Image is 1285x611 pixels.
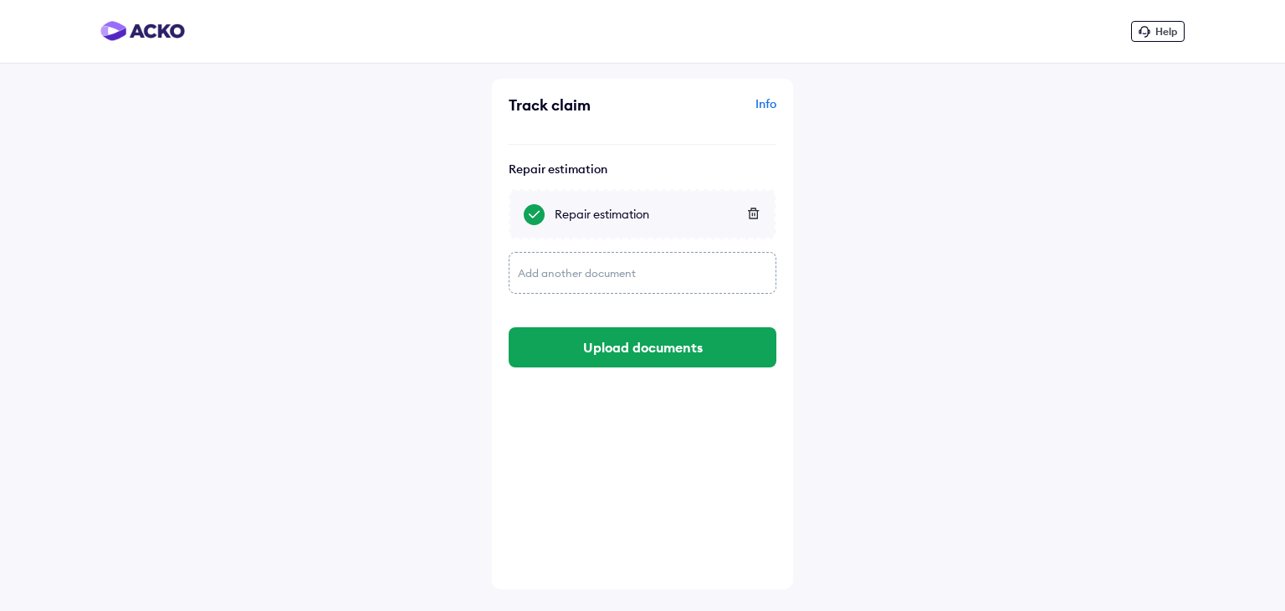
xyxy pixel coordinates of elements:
[100,21,185,41] img: horizontal-gradient.png
[509,95,638,115] div: Track claim
[647,95,776,127] div: Info
[509,162,776,177] div: Repair estimation
[509,252,776,294] div: Add another document
[555,206,761,223] div: Repair estimation
[1155,25,1177,38] span: Help
[509,327,776,367] button: Upload documents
